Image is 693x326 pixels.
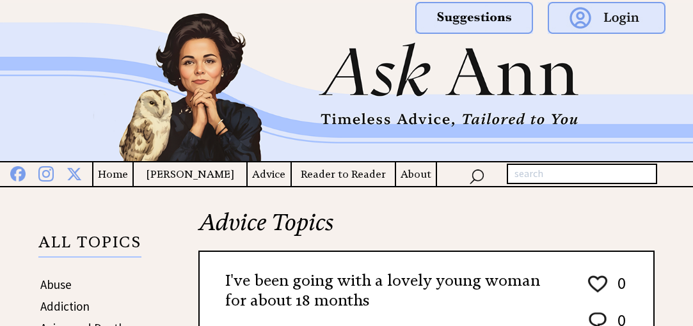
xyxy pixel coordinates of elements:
img: login.png [548,2,665,34]
img: facebook%20blue.png [10,164,26,182]
h2: I've been going with a lovely young woman for about 18 months [225,271,564,311]
a: Abuse [40,277,72,292]
h2: Advice Topics [198,207,655,251]
img: instagram%20blue.png [38,164,54,182]
img: x%20blue.png [67,164,82,182]
a: Home [93,166,132,182]
a: Reader to Reader [292,166,394,182]
a: About [396,166,436,182]
img: search_nav.png [469,166,484,185]
a: Advice [248,166,291,182]
input: search [507,164,657,184]
a: [PERSON_NAME] [134,166,246,182]
a: Addiction [40,299,90,314]
td: 0 [611,272,626,308]
img: suggestions.png [415,2,533,34]
img: heart_outline%201.png [586,273,609,295]
p: ALL TOPICS [38,235,141,257]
